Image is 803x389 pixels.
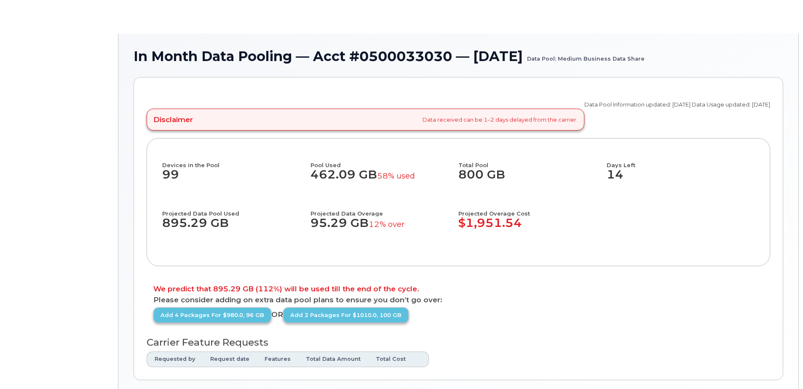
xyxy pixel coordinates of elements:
h4: Projected Overage Cost [458,202,607,216]
div: OR [153,307,458,323]
dd: 14 [607,168,755,190]
dd: 895.29 GB [162,216,303,238]
p: Data Pool Information updated: [DATE] Data Usage updated: [DATE] [584,101,770,109]
small: 12% over [369,219,404,229]
th: Total Cost [368,352,413,367]
th: Total Data Amount [298,352,368,367]
h1: In Month Data Pooling — Acct #0500033030 — [DATE] [134,49,783,64]
dd: 99 [162,168,310,190]
th: Features [257,352,298,367]
th: Requested by [147,352,203,367]
h4: Days Left [607,154,755,168]
dd: $1,951.54 [458,216,607,238]
a: Add 2 packages for $1010.0, 100 GB [283,307,409,323]
h4: Devices in the Pool [162,154,310,168]
h4: Total Pool [458,154,599,168]
dd: 800 GB [458,168,599,190]
dd: 462.09 GB [310,168,451,190]
h4: Pool Used [310,154,451,168]
h4: Projected Data Pool Used [162,202,303,216]
h4: Projected Data Overage [310,202,451,216]
h3: Carrier Feature Requests [147,337,770,348]
div: Data received can be 1–2 days delayed from the carrier. [147,109,584,131]
th: Request date [203,352,257,367]
p: We predict that 895.29 GB (112%) will be used till the end of the cycle. [153,285,763,293]
h4: Disclaimer [153,115,193,124]
dd: 95.29 GB [310,216,451,238]
small: 58% used [377,171,415,181]
small: Data Pool: Medium Business Data Share [527,49,645,62]
p: Please consider adding on extra data pool plans to ensure you don’t go over: [153,296,763,304]
a: Add 4 packages for $980.0, 96 GB [153,307,271,323]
